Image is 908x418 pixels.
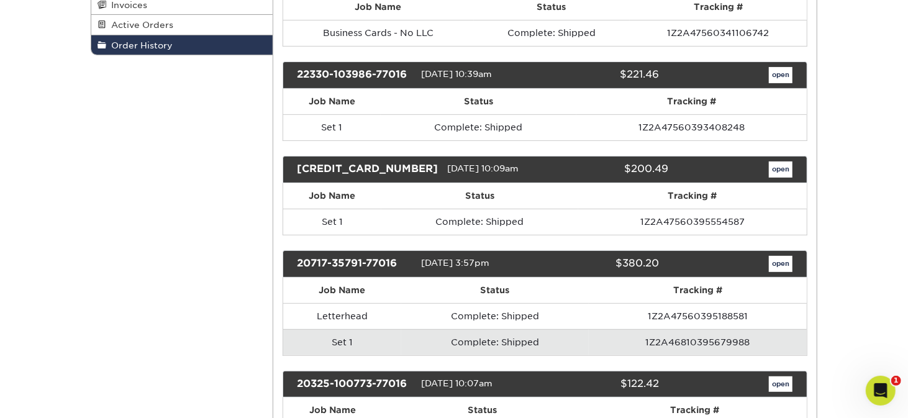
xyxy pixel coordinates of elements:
td: Complete: Shipped [381,209,578,235]
td: Set 1 [283,209,382,235]
span: [DATE] 10:09am [448,163,519,173]
span: [DATE] 3:57pm [421,258,489,268]
th: Status [401,278,589,303]
th: Tracking # [578,183,807,209]
span: Order History [106,40,173,50]
th: Tracking # [589,278,807,303]
th: Job Name [283,278,401,303]
td: 1Z2A47560393408248 [576,114,807,140]
div: $200.49 [553,161,678,178]
a: Active Orders [91,15,273,35]
div: $380.20 [535,256,668,272]
div: 22330-103986-77016 [288,67,421,83]
div: [CREDIT_CARD_NUMBER] [288,161,448,178]
a: open [769,256,792,272]
th: Job Name [283,183,382,209]
iframe: Intercom live chat [866,376,896,406]
td: Business Cards - No LLC [283,20,474,46]
div: $221.46 [535,67,668,83]
a: open [769,67,792,83]
td: Complete: Shipped [401,329,589,355]
th: Tracking # [576,89,807,114]
span: Active Orders [106,20,173,30]
td: Complete: Shipped [474,20,630,46]
th: Status [381,183,578,209]
td: Complete: Shipped [381,114,576,140]
td: Set 1 [283,114,381,140]
span: 1 [891,376,901,386]
td: Set 1 [283,329,401,355]
th: Status [381,89,576,114]
div: 20325-100773-77016 [288,376,421,393]
td: 1Z2A47560395188581 [589,303,807,329]
td: Complete: Shipped [401,303,589,329]
td: 1Z2A46810395679988 [589,329,807,355]
span: [DATE] 10:39am [421,69,492,79]
a: open [769,161,792,178]
th: Job Name [283,89,381,114]
div: 20717-35791-77016 [288,256,421,272]
a: Order History [91,35,273,55]
td: 1Z2A47560341106742 [630,20,807,46]
a: open [769,376,792,393]
td: Letterhead [283,303,401,329]
td: 1Z2A47560395554587 [578,209,807,235]
span: [DATE] 10:07am [421,378,493,388]
div: $122.42 [535,376,668,393]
